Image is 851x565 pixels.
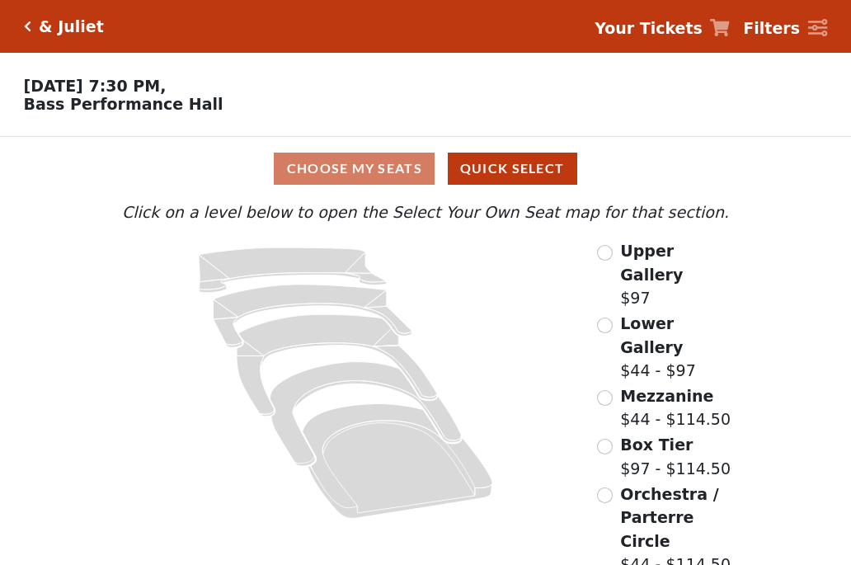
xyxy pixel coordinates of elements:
[595,19,703,37] strong: Your Tickets
[214,285,412,347] path: Lower Gallery - Seats Available: 80
[620,387,713,405] span: Mezzanine
[743,19,800,37] strong: Filters
[620,239,733,310] label: $97
[620,433,731,480] label: $97 - $114.50
[448,153,577,185] button: Quick Select
[39,17,104,36] h5: & Juliet
[303,404,493,519] path: Orchestra / Parterre Circle - Seats Available: 19
[118,200,733,224] p: Click on a level below to open the Select Your Own Seat map for that section.
[620,242,683,284] span: Upper Gallery
[24,21,31,32] a: Click here to go back to filters
[199,247,387,293] path: Upper Gallery - Seats Available: 289
[620,485,718,550] span: Orchestra / Parterre Circle
[620,384,731,431] label: $44 - $114.50
[743,16,827,40] a: Filters
[620,436,693,454] span: Box Tier
[595,16,730,40] a: Your Tickets
[620,312,733,383] label: $44 - $97
[620,314,683,356] span: Lower Gallery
